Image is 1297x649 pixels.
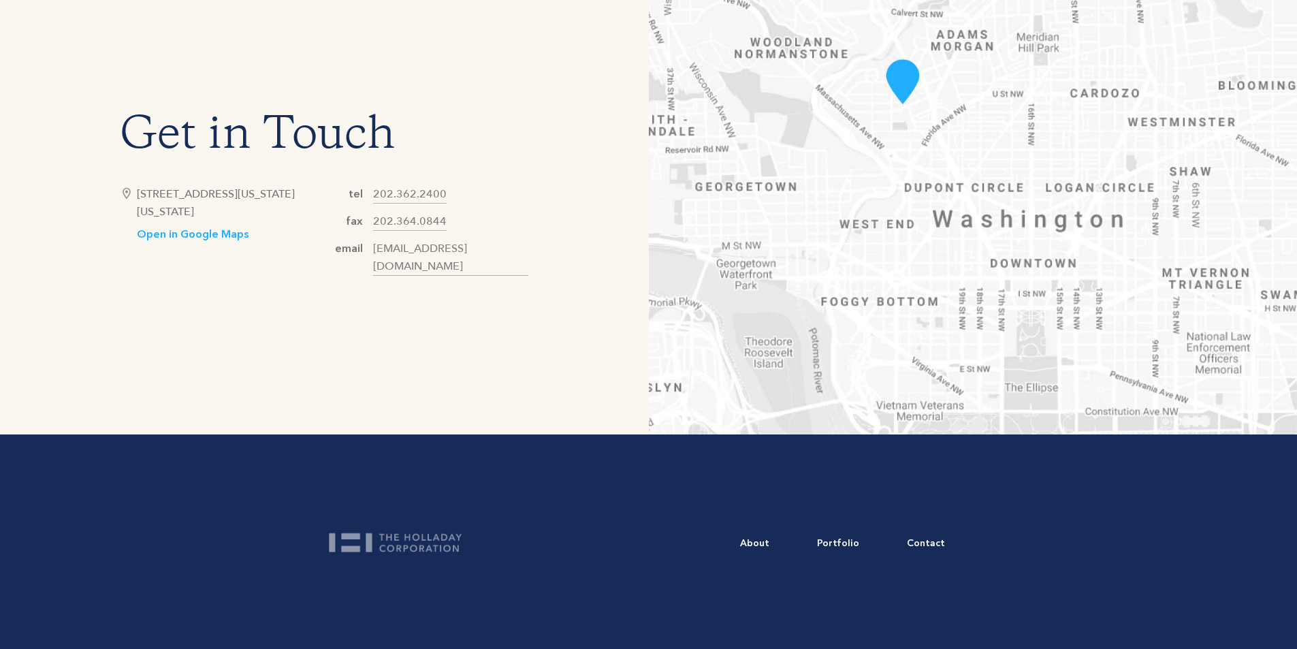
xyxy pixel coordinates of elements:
a: 202.362.2400 [373,185,447,204]
a: Open in Google Maps [137,227,249,242]
div: email [335,240,363,257]
a: Contact [883,523,969,564]
div: tel [349,185,363,203]
a: Portfolio [793,523,883,564]
a: [EMAIL_ADDRESS][DOMAIN_NAME] [373,240,528,276]
a: home [329,523,474,552]
h1: Get in Touch [120,117,528,158]
div: fax [347,212,363,230]
a: 202.364.0844 [373,212,447,231]
div: [STREET_ADDRESS][US_STATE][US_STATE] [137,185,324,221]
a: About [716,523,793,564]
